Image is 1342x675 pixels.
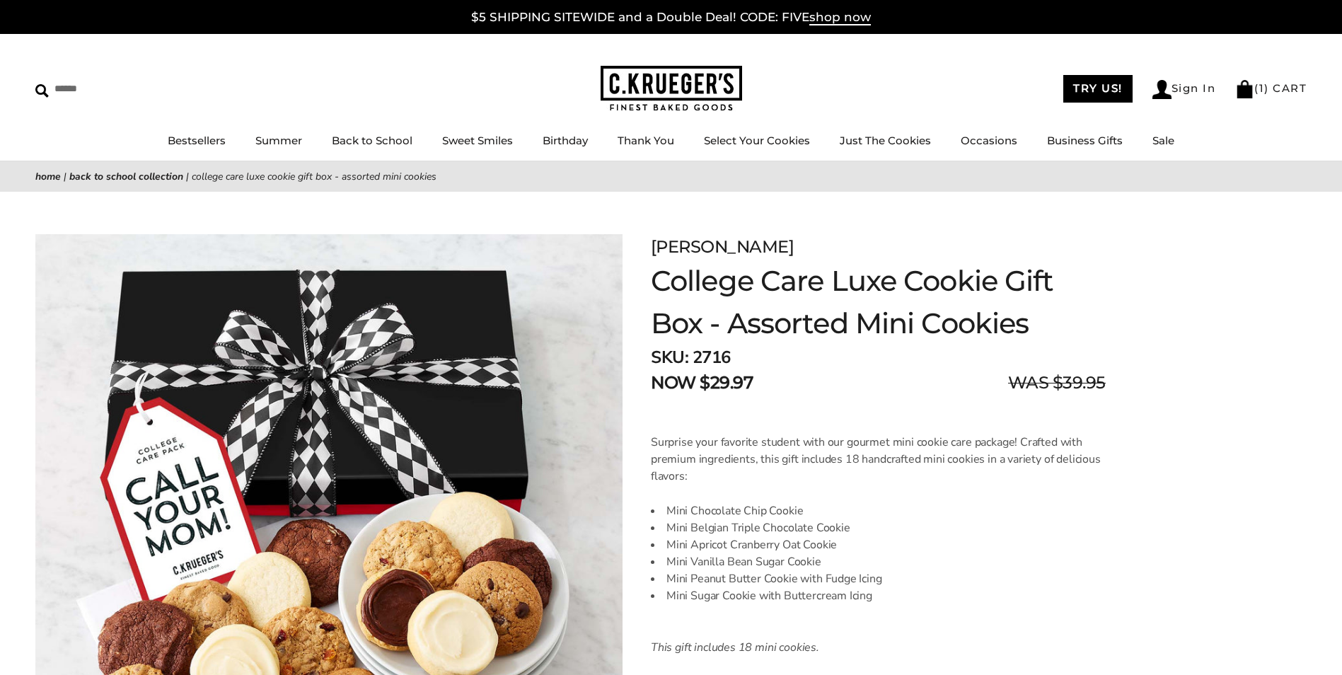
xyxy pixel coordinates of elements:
[651,502,1106,519] li: Mini Chocolate Chip Cookie
[651,536,1106,553] li: Mini Apricot Cranberry Oat Cookie
[35,168,1307,185] nav: breadcrumbs
[64,170,66,183] span: |
[471,10,871,25] a: $5 SHIPPING SITEWIDE and a Double Deal! CODE: FIVEshop now
[168,134,226,147] a: Bestsellers
[1259,81,1265,95] span: 1
[651,370,753,396] p: NOW $29.97
[35,84,49,98] img: Search
[255,134,302,147] a: Summer
[442,134,513,147] a: Sweet Smiles
[1063,75,1133,103] a: TRY US!
[651,519,1106,536] li: Mini Belgian Triple Chocolate Cookie
[35,170,61,183] a: Home
[35,78,204,100] input: Search
[651,570,1106,587] li: Mini Peanut Butter Cookie with Fudge Icing
[651,260,1106,345] h1: College Care Luxe Cookie Gift Box - Assorted Mini Cookies
[1152,80,1172,99] img: Account
[651,553,1106,570] li: Mini Vanilla Bean Sugar Cookie
[1235,81,1307,95] a: (1) CART
[1152,80,1216,99] a: Sign In
[1008,370,1106,396] p: WAS $39.95
[1152,134,1174,147] a: Sale
[651,434,1106,485] p: Surprise your favorite student with our gourmet mini cookie care package! Crafted with premium in...
[543,134,588,147] a: Birthday
[651,587,1106,604] li: Mini Sugar Cookie with Buttercream Icing
[651,346,688,369] strong: SKU:
[1235,80,1254,98] img: Bag
[69,170,183,183] a: Back To School Collection
[192,170,436,183] span: College Care Luxe Cookie Gift Box - Assorted Mini Cookies
[961,134,1017,147] a: Occasions
[651,640,819,655] em: This gift includes 18 mini cookies.
[651,234,1106,260] p: [PERSON_NAME]
[601,66,742,112] img: C.KRUEGER'S
[809,10,871,25] span: shop now
[1047,134,1123,147] a: Business Gifts
[618,134,674,147] a: Thank You
[332,134,412,147] a: Back to School
[840,134,931,147] a: Just The Cookies
[693,346,731,369] span: 2716
[704,134,810,147] a: Select Your Cookies
[186,170,189,183] span: |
